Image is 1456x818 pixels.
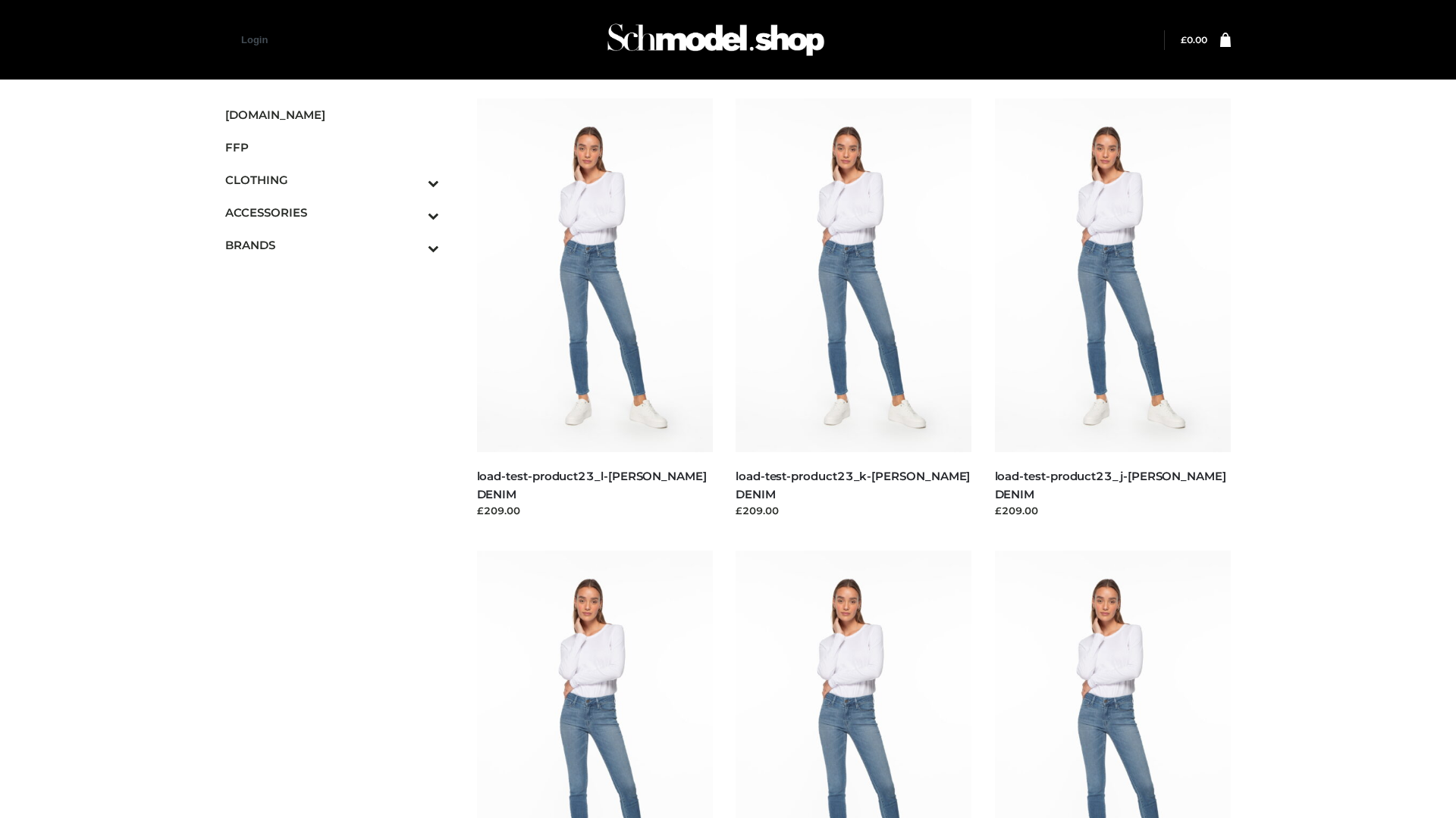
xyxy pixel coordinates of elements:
span: BRANDS [225,236,439,254]
span: ACCESSORIES [225,204,439,221]
button: Toggle Submenu [386,164,439,196]
div: £209.00 [736,503,972,518]
a: £0.00 [1181,34,1207,45]
a: FFP [225,131,439,164]
a: BRANDSToggle Submenu [225,229,439,261]
a: load-test-product23_j-[PERSON_NAME] DENIM [995,469,1226,501]
button: Toggle Submenu [386,196,439,229]
img: Schmodel Admin 964 [602,10,830,70]
span: [DOMAIN_NAME] [225,106,439,123]
div: £209.00 [477,503,714,518]
a: load-test-product23_l-[PERSON_NAME] DENIM [477,469,707,501]
button: Toggle Submenu [386,229,439,261]
a: Login [241,34,268,45]
a: [DOMAIN_NAME] [225,98,439,131]
span: FFP [225,139,439,156]
span: £ [1181,34,1187,45]
bdi: 0.00 [1181,34,1207,45]
a: ACCESSORIESToggle Submenu [225,196,439,229]
a: CLOTHINGToggle Submenu [225,164,439,196]
div: £209.00 [995,503,1232,518]
a: load-test-product23_k-[PERSON_NAME] DENIM [736,469,970,501]
span: CLOTHING [225,171,439,189]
